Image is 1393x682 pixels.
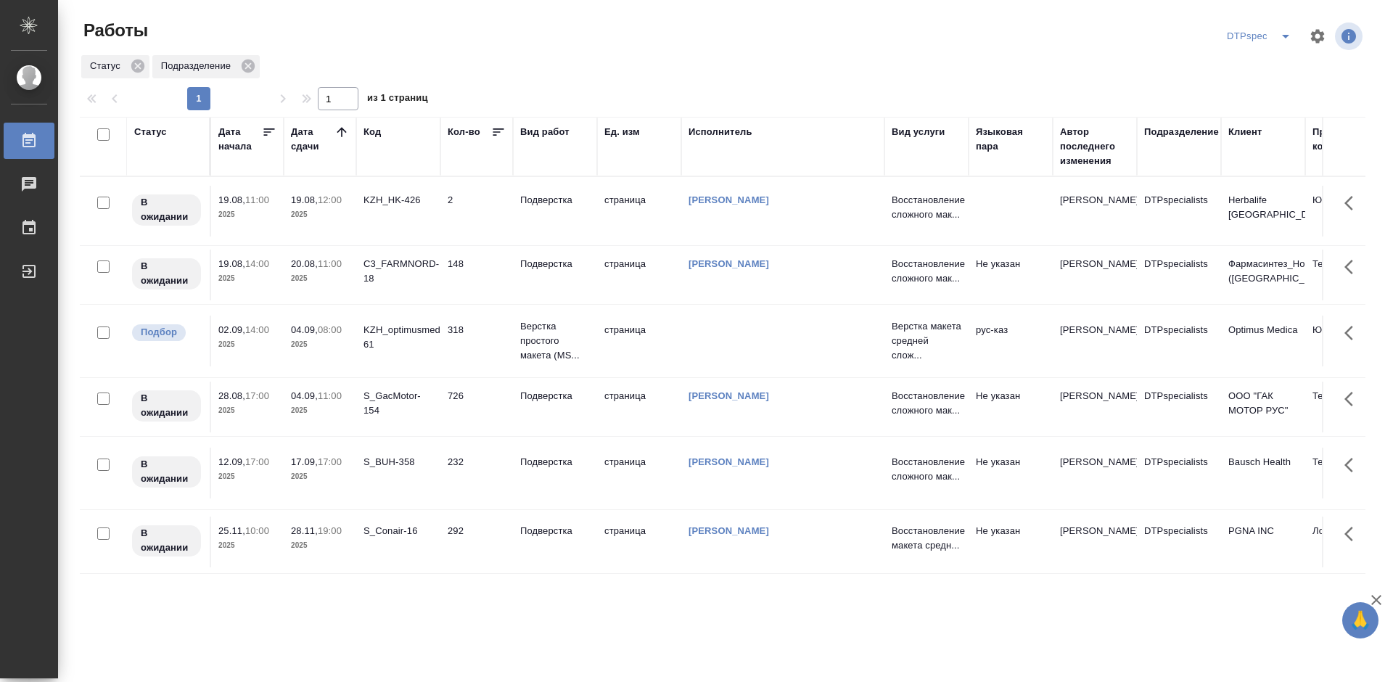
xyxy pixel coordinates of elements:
p: 2025 [291,469,349,484]
p: Восстановление макета средн... [892,524,961,553]
div: KZH_optimusmedica-61 [363,323,433,352]
p: В ожидании [141,391,192,420]
p: Подразделение [161,59,236,73]
td: [PERSON_NAME] [1053,448,1137,498]
td: Юридический [1305,186,1389,237]
p: Подверстка [520,455,590,469]
div: Клиент [1228,125,1262,139]
div: Проектная команда [1312,125,1382,154]
p: 2025 [218,469,276,484]
p: 2025 [218,208,276,222]
td: Технический [1305,382,1389,432]
div: KZH_HK-426 [363,193,433,208]
div: Исполнитель [689,125,752,139]
p: 2025 [218,403,276,418]
td: DTPspecialists [1137,250,1221,300]
p: Восстановление сложного мак... [892,193,961,222]
p: Подверстка [520,524,590,538]
a: [PERSON_NAME] [689,194,769,205]
td: страница [597,382,681,432]
p: 2025 [291,403,349,418]
p: 11:00 [245,194,269,205]
td: DTPspecialists [1137,382,1221,432]
p: ООО "ГАК МОТОР РУС" [1228,389,1298,418]
div: Исполнитель назначен, приступать к работе пока рано [131,524,202,558]
a: [PERSON_NAME] [689,258,769,269]
p: 14:00 [245,324,269,335]
p: В ожидании [141,526,192,555]
span: Посмотреть информацию [1335,22,1365,50]
td: Не указан [969,382,1053,432]
p: 2025 [218,271,276,286]
td: Локализация [1305,517,1389,567]
div: split button [1223,25,1300,48]
button: Здесь прячутся важные кнопки [1336,250,1371,284]
td: Юридический [1305,316,1389,366]
p: Optimus Medica [1228,323,1298,337]
div: Статус [81,55,149,78]
p: 14:00 [245,258,269,269]
td: страница [597,316,681,366]
td: 2 [440,186,513,237]
div: Статус [134,125,167,139]
div: Кол-во [448,125,480,139]
td: рус-каз [969,316,1053,366]
span: из 1 страниц [367,89,428,110]
p: Восстановление сложного мак... [892,257,961,286]
p: Подбор [141,325,177,340]
td: Технический [1305,250,1389,300]
p: 12.09, [218,456,245,467]
p: 2025 [291,271,349,286]
td: Не указан [969,517,1053,567]
div: S_Conair-16 [363,524,433,538]
td: 726 [440,382,513,432]
div: Подразделение [1144,125,1219,139]
div: Код [363,125,381,139]
p: В ожидании [141,195,192,224]
div: Исполнитель назначен, приступать к работе пока рано [131,193,202,227]
p: 2025 [218,538,276,553]
p: 17:00 [318,456,342,467]
p: 19.08, [291,194,318,205]
p: 2025 [291,208,349,222]
td: [PERSON_NAME] [1053,517,1137,567]
button: Здесь прячутся важные кнопки [1336,186,1371,221]
div: Исполнитель назначен, приступать к работе пока рано [131,257,202,291]
p: 25.11, [218,525,245,536]
p: 19.08, [218,194,245,205]
p: 2025 [291,538,349,553]
div: Ед. изм [604,125,640,139]
p: Bausch Health [1228,455,1298,469]
td: DTPspecialists [1137,316,1221,366]
td: DTPspecialists [1137,448,1221,498]
div: Дата сдачи [291,125,334,154]
td: 292 [440,517,513,567]
td: 318 [440,316,513,366]
button: Здесь прячутся важные кнопки [1336,448,1371,482]
p: 08:00 [318,324,342,335]
p: Herbalife [GEOGRAPHIC_DATA] [1228,193,1298,222]
a: [PERSON_NAME] [689,456,769,467]
p: 17.09, [291,456,318,467]
div: C3_FARMNORD-18 [363,257,433,286]
div: Автор последнего изменения [1060,125,1130,168]
td: [PERSON_NAME] [1053,186,1137,237]
p: Фармасинтез_Норд ([GEOGRAPHIC_DATA]) [1228,257,1298,286]
td: DTPspecialists [1137,186,1221,237]
div: Дата начала [218,125,262,154]
td: Технический [1305,448,1389,498]
p: 2025 [218,337,276,352]
p: 19:00 [318,525,342,536]
div: Вид работ [520,125,570,139]
p: 11:00 [318,258,342,269]
p: 12:00 [318,194,342,205]
td: 148 [440,250,513,300]
td: [PERSON_NAME] [1053,382,1137,432]
td: [PERSON_NAME] [1053,316,1137,366]
p: 02.09, [218,324,245,335]
a: [PERSON_NAME] [689,525,769,536]
td: страница [597,448,681,498]
td: страница [597,186,681,237]
td: [PERSON_NAME] [1053,250,1137,300]
p: Подверстка [520,193,590,208]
